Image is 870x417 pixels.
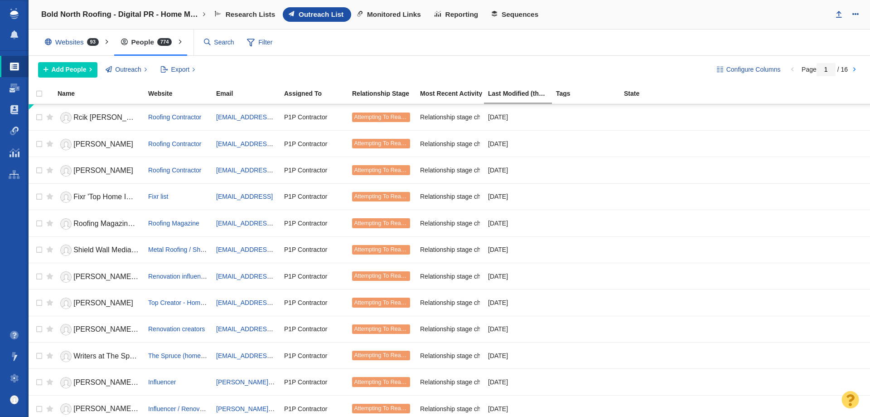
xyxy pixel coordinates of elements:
div: P1P Contractor [284,372,344,392]
span: [PERSON_NAME] [73,299,133,307]
span: Relationship stage changed to: Attempting To Reach, 1 Attempt [420,113,598,121]
div: Websites [38,32,110,53]
div: [DATE] [488,134,548,153]
a: [PERSON_NAME] & [PERSON_NAME] [58,322,140,338]
td: Attempting To Reach (1 try) [348,316,416,342]
td: Attempting To Reach (1 try) [348,210,416,236]
span: Add People [52,65,87,74]
a: Shield Wall Media / Metal Roofing (editorial) [58,242,140,258]
div: [DATE] [488,187,548,206]
span: Research Lists [226,10,275,19]
div: P1P Contractor [284,346,344,365]
a: Outreach List [283,7,351,22]
div: [DATE] [488,108,548,127]
div: [DATE] [488,319,548,339]
td: Attempting To Reach (1 try) [348,157,416,183]
a: Tags [556,90,623,98]
div: [DATE] [488,293,548,312]
span: Roofing Contractor [148,113,202,121]
span: Influencer [148,378,176,386]
span: Writers at The Spruce (editorial) [73,352,176,360]
span: Relationship stage changed to: Attempting To Reach, 1 Attempt [420,352,598,360]
button: Configure Columns [711,62,786,78]
span: Relationship stage changed to: Attempting To Reach, 1 Attempt [420,219,598,227]
a: The Spruce (home improvement site) [148,352,253,359]
a: Roofing Magazine (outlet contacts) [58,216,140,232]
div: [DATE] [488,266,548,286]
a: Roofing Magazine [148,220,199,227]
div: [DATE] [488,346,548,365]
span: Sequences [502,10,538,19]
div: Relationship Stage [352,90,419,97]
div: P1P Contractor [284,134,344,153]
a: Fixr list [148,193,168,200]
a: [PERSON_NAME][EMAIL_ADDRESS][PERSON_NAME][DOMAIN_NAME] [216,378,428,386]
a: Metal Roofing / Shield Wall Media [148,246,243,253]
span: [PERSON_NAME] [73,167,133,174]
td: Attempting To Reach (1 try) [348,369,416,395]
button: Add People [38,62,97,78]
div: Most Recent Activity [420,90,487,97]
a: [PERSON_NAME] (duplicate) [58,375,140,391]
div: P1P Contractor [284,108,344,127]
span: Attempting To Reach (1 try) [354,220,423,226]
a: [PERSON_NAME] (Kwendyhome) [58,401,140,417]
a: Monitored Links [351,7,429,22]
img: buzzstream_logo_iconsimple.png [10,8,18,19]
a: Renovation influencer [148,273,209,280]
a: Website [148,90,215,98]
span: Fixr 'Top Home Improvement Journalists' list (resource) [73,193,250,201]
div: Date the Contact information in this project was last edited [488,90,555,97]
div: P1P Contractor [284,213,344,233]
span: Roofing Contractor [148,140,202,147]
span: Reporting [445,10,478,19]
span: Page / 16 [802,66,848,73]
a: Roofing Contractor [148,167,202,174]
a: [PERSON_NAME][EMAIL_ADDRESS][DOMAIN_NAME] [216,405,376,412]
div: Website [148,90,215,97]
a: Relationship Stage [352,90,419,98]
span: Relationship stage changed to: Attempting To Reach, 1 Attempt [420,192,598,201]
span: Attempting To Reach (1 try) [354,167,423,173]
span: Attempting To Reach (1 try) [354,326,423,332]
td: Attempting To Reach (1 try) [348,183,416,210]
span: Attempting To Reach (1 try) [354,299,423,306]
div: Email [216,90,283,97]
div: State [624,90,691,97]
span: Relationship stage changed to: Attempting To Reach, 1 Attempt [420,140,598,148]
span: Rcik [PERSON_NAME] [73,113,149,121]
div: P1P Contractor [284,240,344,260]
div: [DATE] [488,213,548,233]
span: Attempting To Reach (1 try) [354,273,423,279]
span: Relationship stage changed to: Attempting To Reach, 1 Attempt [420,378,598,386]
span: Relationship stage changed to: Attempting To Reach, 1 Attempt [420,245,598,254]
span: Relationship stage changed to: Attempting To Reach, 1 Attempt [420,325,598,333]
span: Renovation creators [148,325,205,333]
span: Outreach List [299,10,343,19]
button: Outreach [101,62,152,78]
a: Email [216,90,283,98]
td: Attempting To Reach (1 try) [348,263,416,289]
a: Fixr 'Top Home Improvement Journalists' list (resource) [58,189,140,205]
span: Relationship stage changed to: Attempting To Reach, 1 Attempt [420,299,598,307]
span: [PERSON_NAME] [73,140,133,148]
div: P1P Contractor [284,266,344,286]
span: Attempting To Reach (1 try) [354,140,423,147]
td: Attempting To Reach (1 try) [348,236,416,263]
div: P1P Contractor [284,293,344,312]
div: [DATE] [488,240,548,260]
td: Attempting To Reach (1 try) [348,130,416,157]
td: Attempting To Reach (1 try) [348,289,416,316]
a: Top Creator - Home Improvement influencer [148,299,272,306]
a: [PERSON_NAME] [58,137,140,152]
a: [EMAIL_ADDRESS][DOMAIN_NAME] [216,140,324,147]
span: Attempting To Reach (1 try) [354,193,423,200]
a: [PERSON_NAME] [58,163,140,179]
a: State [624,90,691,98]
span: [PERSON_NAME] Designs [73,273,161,280]
span: Attempting To Reach (1 try) [354,114,423,120]
span: Monitored Links [367,10,421,19]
